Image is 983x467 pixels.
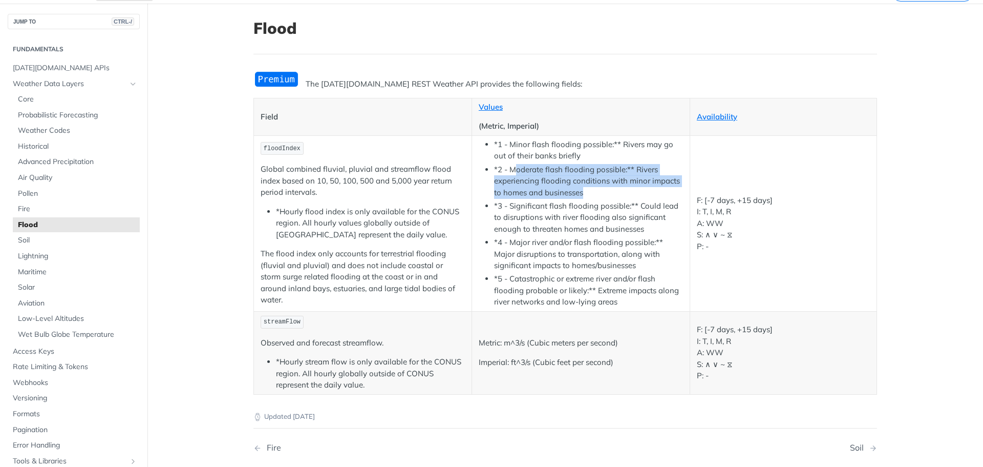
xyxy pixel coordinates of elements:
div: Fire [262,443,281,453]
li: *Hourly flood index is only available for the CONUS region. All hourly values globally outside of... [276,206,465,241]
li: *5 - Catastrophic or extreme river and/or flash flooding probable or likely:** Extreme impacts al... [494,273,683,308]
a: Error Handling [8,438,140,453]
a: Next Page: Soil [850,443,877,453]
a: Fire [13,201,140,217]
span: Webhooks [13,378,137,388]
a: Values [479,102,503,112]
p: Global combined fluvial, pluvial and streamflow flood index based on 10, 50, 100, 500 and 5,000 y... [261,164,465,198]
span: Historical [18,141,137,152]
a: Aviation [13,296,140,311]
a: Weather Data LayersHide subpages for Weather Data Layers [8,76,140,92]
h2: Fundamentals [8,45,140,54]
span: Aviation [18,298,137,309]
span: Weather Codes [18,126,137,136]
span: Wet Bulb Globe Temperature [18,330,137,340]
a: Wet Bulb Globe Temperature [13,327,140,342]
li: *Hourly stream flow is only available for the CONUS region. All hourly globally outside of CONUS ... [276,356,465,391]
a: Previous Page: Fire [253,443,521,453]
a: Core [13,92,140,107]
span: [DATE][DOMAIN_NAME] APIs [13,63,137,73]
a: Probabilistic Forecasting [13,108,140,123]
button: JUMP TOCTRL-/ [8,14,140,29]
span: Flood [18,220,137,230]
span: CTRL-/ [112,17,134,26]
a: Formats [8,407,140,422]
li: *1 - Minor flash flooding possible:** Rivers may go out of their banks briefly [494,139,683,162]
p: Updated [DATE] [253,412,877,422]
p: Field [261,111,465,123]
span: Pollen [18,189,137,199]
span: Maritime [18,267,137,277]
a: Low-Level Altitudes [13,311,140,327]
li: *2 - Moderate flash flooding possible:** Rivers experiencing flooding conditions with minor impac... [494,164,683,199]
button: Hide subpages for Weather Data Layers [129,80,137,88]
span: streamFlow [264,318,301,326]
a: Versioning [8,391,140,406]
nav: Pagination Controls [253,433,877,463]
a: Historical [13,139,140,154]
p: The flood index only accounts for terrestrial flooding (fluvial and pluvial) and does not include... [261,248,465,306]
p: F: [-7 days, +15 days] I: T, I, M, R A: WW S: ∧ ∨ ~ ⧖ P: - [697,324,870,382]
span: Formats [13,409,137,419]
a: Solar [13,280,140,295]
a: Air Quality [13,170,140,186]
button: Show subpages for Tools & Libraries [129,457,137,465]
span: Error Handling [13,440,137,451]
a: Flood [13,217,140,233]
a: Webhooks [8,375,140,391]
a: [DATE][DOMAIN_NAME] APIs [8,60,140,76]
span: Probabilistic Forecasting [18,110,137,120]
p: The [DATE][DOMAIN_NAME] REST Weather API provides the following fields: [253,78,877,90]
span: Lightning [18,251,137,261]
a: Rate Limiting & Tokens [8,359,140,375]
a: Lightning [13,249,140,264]
h1: Flood [253,19,877,37]
span: Tools & Libraries [13,456,126,466]
span: Core [18,94,137,105]
li: *4 - Major river and/or flash flooding possible:** Major disruptions to transportation, along wit... [494,237,683,272]
span: Fire [18,204,137,214]
span: floodIndex [264,145,301,152]
li: *3 - Significant flash flooding possible:** Could lead to disruptions with river flooding also si... [494,200,683,235]
span: Solar [18,282,137,293]
span: Pagination [13,425,137,435]
span: Air Quality [18,173,137,183]
span: Soil [18,235,137,246]
p: F: [-7 days, +15 days] I: T, I, M, R A: WW S: ∧ ∨ ~ ⧖ P: - [697,195,870,253]
a: Pollen [13,186,140,201]
p: Metric: m^3/s (Cubic meters per second) [479,337,683,349]
span: Low-Level Altitudes [18,314,137,324]
a: Access Keys [8,344,140,359]
p: Observed and forecast streamflow. [261,337,465,349]
div: Soil [850,443,869,453]
a: Pagination [8,422,140,438]
a: Maritime [13,265,140,280]
span: Access Keys [13,347,137,357]
a: Availability [697,112,737,121]
span: Weather Data Layers [13,79,126,89]
a: Soil [13,233,140,248]
p: Imperial: ft^3/s (Cubic feet per second) [479,357,683,369]
span: Rate Limiting & Tokens [13,362,137,372]
a: Weather Codes [13,123,140,138]
a: Advanced Precipitation [13,154,140,170]
span: Versioning [13,393,137,403]
p: (Metric, Imperial) [479,120,683,132]
span: Advanced Precipitation [18,157,137,167]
